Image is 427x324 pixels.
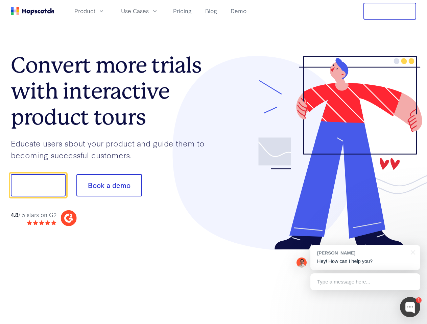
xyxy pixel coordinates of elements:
p: Hey! How can I help you? [317,258,413,265]
button: Free Trial [363,3,416,20]
strong: 4.8 [11,211,18,218]
a: Blog [203,5,220,17]
button: Product [70,5,109,17]
div: [PERSON_NAME] [317,250,407,256]
div: Type a message here... [310,273,420,290]
p: Educate users about your product and guide them to becoming successful customers. [11,137,214,161]
img: Mark Spera [296,258,307,268]
button: Show me! [11,174,66,196]
a: Pricing [170,5,194,17]
a: Home [11,7,54,15]
div: / 5 stars on G2 [11,211,56,219]
div: 1 [416,297,422,303]
button: Book a demo [76,174,142,196]
button: Use Cases [117,5,162,17]
h1: Convert more trials with interactive product tours [11,52,214,130]
a: Demo [228,5,249,17]
span: Use Cases [121,7,149,15]
span: Product [74,7,95,15]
